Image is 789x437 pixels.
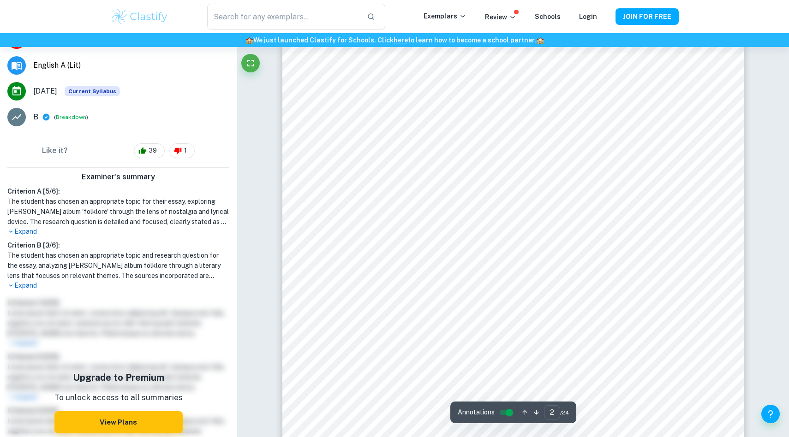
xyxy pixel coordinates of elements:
span: Annotations [458,407,495,417]
span: 1 [179,146,192,155]
h6: Like it? [42,145,68,156]
h6: Criterion B [ 3 / 6 ]: [7,240,229,250]
button: Help and Feedback [761,405,780,423]
a: Schools [535,13,561,20]
div: 39 [134,143,165,158]
span: 🏫 [245,36,253,44]
span: 39 [143,146,162,155]
h1: The student has chosen an appropriate topic for their essay, exploring [PERSON_NAME] album 'folkl... [7,196,229,227]
button: Fullscreen [241,54,260,72]
p: B [33,112,38,123]
h6: Criterion A [ 5 / 6 ]: [7,186,229,196]
h6: Examiner's summary [4,171,233,183]
h6: We just launched Clastify for Schools. Click to learn how to become a school partner. [2,35,787,45]
a: Login [579,13,597,20]
button: View Plans [54,411,183,433]
h5: Upgrade to Premium [54,371,183,384]
span: ( ) [54,113,88,122]
input: Search for any exemplars... [207,4,359,30]
p: Exemplars [424,11,466,21]
span: 🏫 [536,36,544,44]
span: / 24 [560,408,569,417]
a: here [394,36,408,44]
p: Review [485,12,516,22]
div: 1 [169,143,195,158]
p: Expand [7,227,229,236]
p: To unlock access to all summaries [54,392,183,404]
div: This exemplar is based on the current syllabus. Feel free to refer to it for inspiration/ideas wh... [65,86,120,96]
span: [DATE] [33,86,57,97]
span: Current Syllabus [65,86,120,96]
img: Clastify logo [110,7,169,26]
button: Breakdown [56,113,86,121]
button: JOIN FOR FREE [616,8,679,25]
span: English A (Lit) [33,60,229,71]
p: Expand [7,281,229,290]
h1: The student has chosen an appropriate topic and research question for the essay, analyzing [PERSO... [7,250,229,281]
